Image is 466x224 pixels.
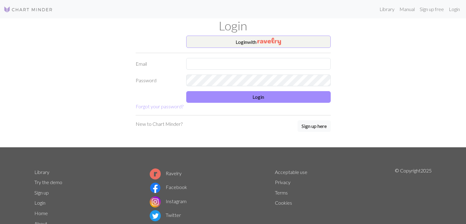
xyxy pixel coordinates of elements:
[34,190,49,195] a: Sign up
[34,210,48,216] a: Home
[4,6,53,13] img: Logo
[150,196,161,207] img: Instagram logo
[377,3,397,15] a: Library
[150,198,187,204] a: Instagram
[186,36,331,48] button: Loginwith
[298,120,331,132] button: Sign up here
[446,3,462,15] a: Login
[136,103,183,109] a: Forgot your password?
[34,200,45,206] a: Login
[31,18,436,33] h1: Login
[275,179,291,185] a: Privacy
[34,169,49,175] a: Library
[150,210,161,221] img: Twitter logo
[136,120,183,128] p: New to Chart Minder?
[150,168,161,180] img: Ravelry logo
[275,200,292,206] a: Cookies
[132,75,183,86] label: Password
[298,120,331,133] a: Sign up here
[275,169,307,175] a: Acceptable use
[150,212,181,218] a: Twitter
[132,58,183,70] label: Email
[275,190,288,195] a: Terms
[417,3,446,15] a: Sign up free
[150,184,187,190] a: Facebook
[34,179,62,185] a: Try the demo
[397,3,417,15] a: Manual
[150,182,161,193] img: Facebook logo
[257,38,281,45] img: Ravelry
[186,91,331,103] button: Login
[150,170,182,176] a: Ravelry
